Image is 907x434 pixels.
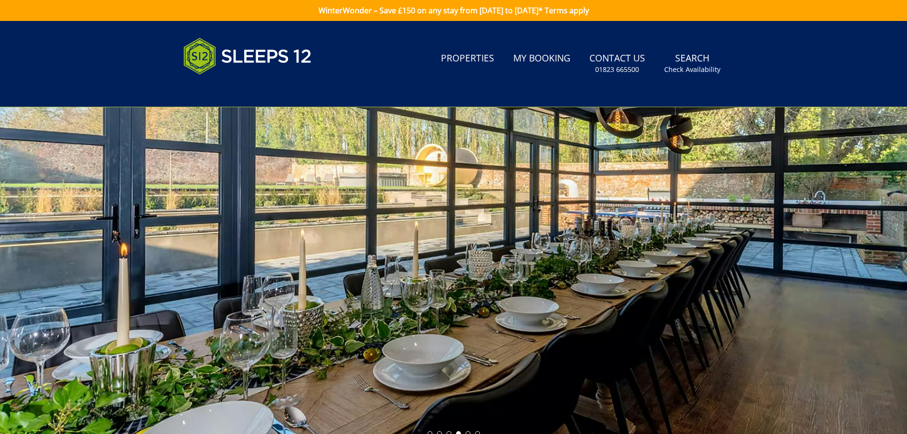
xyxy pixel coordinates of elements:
[183,32,312,80] img: Sleeps 12
[586,48,649,79] a: Contact Us01823 665500
[660,48,724,79] a: SearchCheck Availability
[509,48,574,70] a: My Booking
[720,94,907,434] iframe: LiveChat chat widget
[595,65,639,74] small: 01823 665500
[664,65,720,74] small: Check Availability
[437,48,498,70] a: Properties
[179,86,279,94] iframe: Customer reviews powered by Trustpilot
